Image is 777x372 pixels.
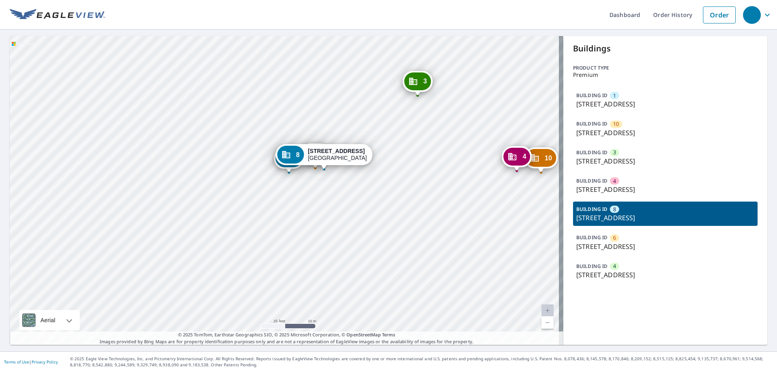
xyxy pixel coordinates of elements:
p: [STREET_ADDRESS] [576,99,754,109]
img: EV Logo [10,9,105,21]
p: [STREET_ADDRESS] [576,270,754,280]
a: Current Level 20, Zoom In Disabled [541,304,554,317]
p: [STREET_ADDRESS] [576,242,754,251]
div: Dropped pin, building 4, Commercial property, 4686-4690 Lake Villa Dr Clearwater, FL 33762 [502,146,532,171]
p: [STREET_ADDRESS] [576,128,754,138]
p: BUILDING ID [576,206,607,213]
span: 10 [545,155,552,161]
span: 8 [296,152,300,158]
p: BUILDING ID [576,120,607,127]
p: © 2025 Eagle View Technologies, Inc. and Pictometry International Corp. All Rights Reserved. Repo... [70,356,773,368]
span: 1 [613,92,616,100]
a: Order [703,6,736,23]
p: BUILDING ID [576,92,607,99]
p: BUILDING ID [576,149,607,156]
div: Aerial [38,310,58,330]
a: Privacy Policy [32,359,58,365]
span: 10 [613,120,619,128]
span: © 2025 TomTom, Earthstar Geographics SIO, © 2025 Microsoft Corporation, © [178,332,395,338]
div: Dropped pin, building 10, Commercial property, 4680-4684 Lake Villa Dr Clearwater, FL 33762 [524,147,558,172]
p: Images provided by Bing Maps are for property identification purposes only and are not a represen... [10,332,563,345]
strong: [STREET_ADDRESS] [308,148,365,154]
p: [STREET_ADDRESS] [576,185,754,194]
p: [STREET_ADDRESS] [576,213,754,223]
p: BUILDING ID [576,263,607,270]
p: Product type [573,64,758,72]
span: 6 [613,234,616,242]
span: 3 [423,78,427,84]
span: 4 [522,153,526,159]
div: Dropped pin, building 1, Commercial property, 4740-4750 Lake Villa Dr Clearwater, FL 33762 [274,148,304,173]
span: 3 [613,149,616,156]
p: BUILDING ID [576,177,607,184]
div: [GEOGRAPHIC_DATA] [308,148,367,162]
a: Terms [382,332,395,338]
a: Current Level 20, Zoom Out [541,317,554,329]
div: Aerial [19,310,80,330]
p: | [4,359,58,364]
a: Terms of Use [4,359,29,365]
p: Buildings [573,43,758,55]
p: Premium [573,72,758,78]
span: 4 [613,177,616,185]
p: BUILDING ID [576,234,607,241]
a: OpenStreetMap [346,332,380,338]
div: Dropped pin, building 3, Commercial property, 4700-4710 Lake Villa Dr Clearwater, FL 33762 [403,71,433,96]
div: Dropped pin, building 8, Commercial property, 4720-4724 Lake Villa Dr Clearwater, FL 33762 [276,144,373,169]
div: Dropped pin, building 6, Commercial property, 4726-4730 Lake Villa Dr Clearwater, FL 33762 [300,143,330,168]
p: [STREET_ADDRESS] [576,156,754,166]
span: 8 [613,206,616,213]
span: 4 [613,262,616,270]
